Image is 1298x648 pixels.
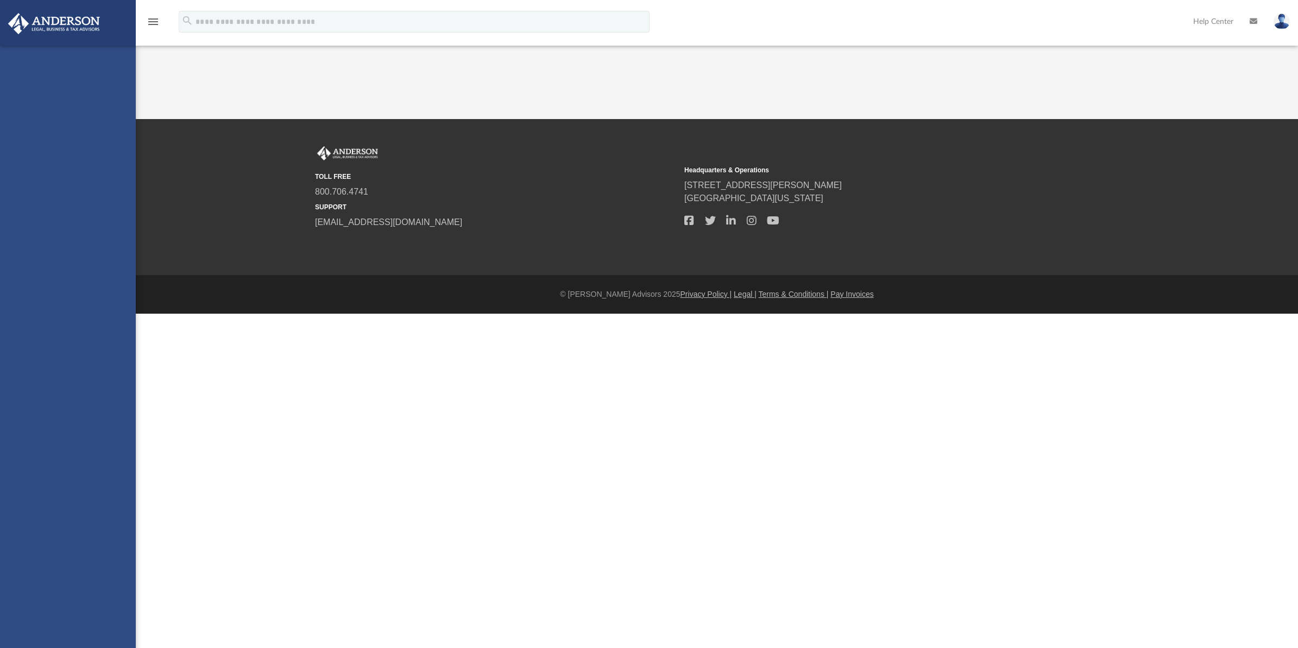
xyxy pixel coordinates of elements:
[734,290,757,298] a: Legal |
[830,290,873,298] a: Pay Invoices
[684,194,823,203] a: [GEOGRAPHIC_DATA][US_STATE]
[680,290,732,298] a: Privacy Policy |
[315,187,368,196] a: 800.706.4741
[1274,14,1290,29] img: User Pic
[147,21,160,28] a: menu
[315,172,677,182] small: TOLL FREE
[315,217,462,227] a: [EMAIL_ADDRESS][DOMAIN_NAME]
[136,289,1298,300] div: © [PERSON_NAME] Advisors 2025
[684,180,842,190] a: [STREET_ADDRESS][PERSON_NAME]
[5,13,103,34] img: Anderson Advisors Platinum Portal
[684,165,1046,175] small: Headquarters & Operations
[315,202,677,212] small: SUPPORT
[147,15,160,28] i: menu
[759,290,829,298] a: Terms & Conditions |
[315,146,380,160] img: Anderson Advisors Platinum Portal
[181,15,193,27] i: search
